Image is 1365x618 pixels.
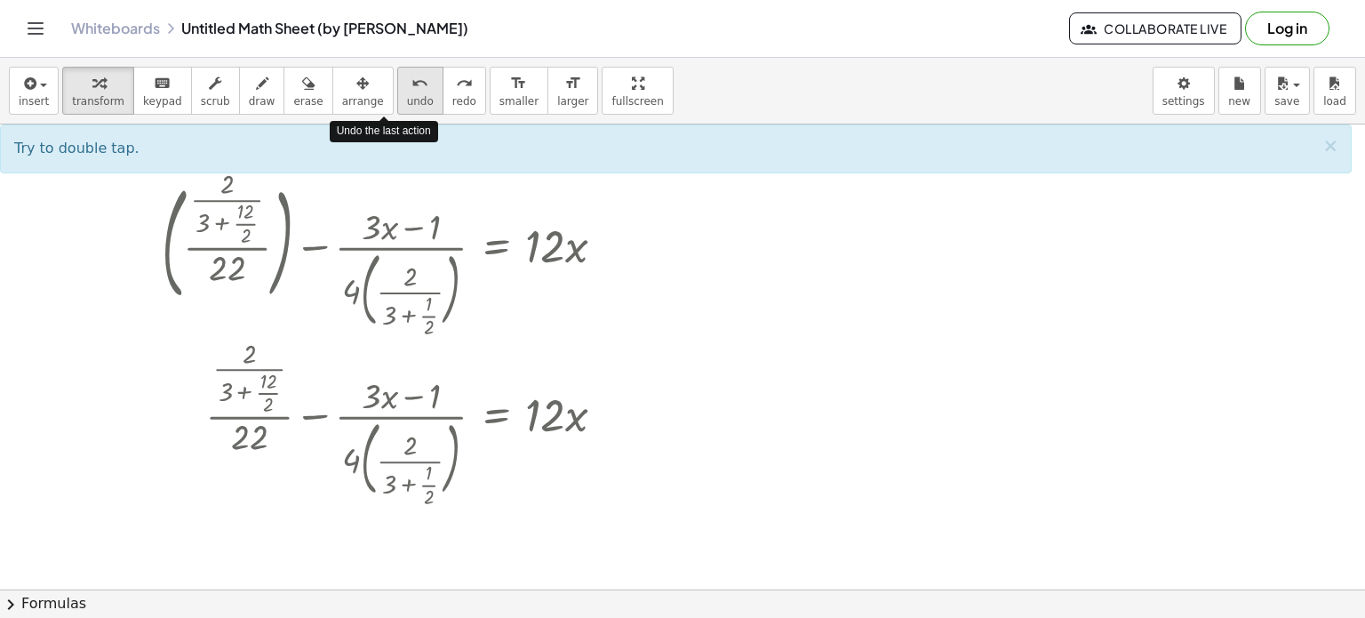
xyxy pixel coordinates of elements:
[443,67,486,115] button: redoredo
[342,95,384,108] span: arrange
[564,73,581,94] i: format_size
[1274,95,1299,108] span: save
[1245,12,1329,45] button: Log in
[239,67,285,115] button: draw
[1313,67,1356,115] button: load
[602,67,673,115] button: fullscreen
[133,67,192,115] button: keyboardkeypad
[201,95,230,108] span: scrub
[283,67,332,115] button: erase
[332,67,394,115] button: arrange
[1084,20,1226,36] span: Collaborate Live
[499,95,539,108] span: smaller
[21,14,50,43] button: Toggle navigation
[1265,67,1310,115] button: save
[547,67,598,115] button: format_sizelarger
[71,20,160,37] a: Whiteboards
[452,95,476,108] span: redo
[557,95,588,108] span: larger
[1322,137,1338,156] button: ×
[490,67,548,115] button: format_sizesmaller
[154,73,171,94] i: keyboard
[1153,67,1215,115] button: settings
[249,95,275,108] span: draw
[14,140,140,157] span: Try to double tap.
[293,95,323,108] span: erase
[407,95,434,108] span: undo
[191,67,240,115] button: scrub
[1323,95,1346,108] span: load
[62,67,134,115] button: transform
[72,95,124,108] span: transform
[330,121,438,141] div: Undo the last action
[1069,12,1241,44] button: Collaborate Live
[143,95,182,108] span: keypad
[456,73,473,94] i: redo
[1218,67,1261,115] button: new
[611,95,663,108] span: fullscreen
[1162,95,1205,108] span: settings
[510,73,527,94] i: format_size
[9,67,59,115] button: insert
[411,73,428,94] i: undo
[1228,95,1250,108] span: new
[1322,135,1338,157] span: ×
[397,67,443,115] button: undoundo
[19,95,49,108] span: insert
